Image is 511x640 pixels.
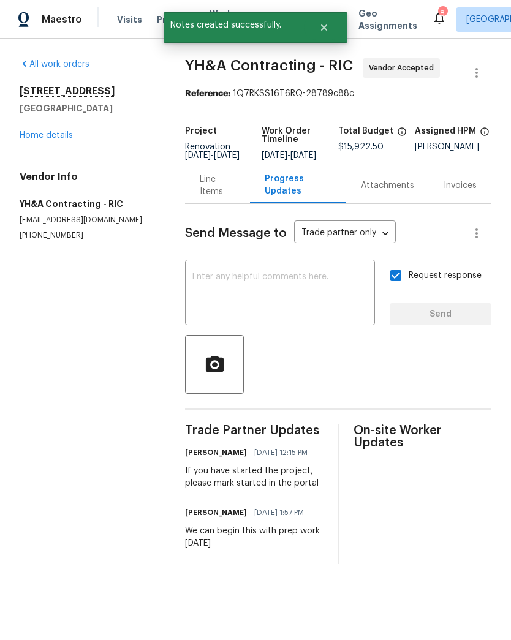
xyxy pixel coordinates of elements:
[358,7,417,32] span: Geo Assignments
[185,143,240,160] span: Renovation
[409,269,482,282] span: Request response
[415,127,476,135] h5: Assigned HPM
[185,525,323,549] div: We can begin this with prep work [DATE]
[185,506,247,519] h6: [PERSON_NAME]
[354,424,491,449] span: On-site Worker Updates
[210,7,241,32] span: Work Orders
[254,506,304,519] span: [DATE] 1:57 PM
[415,143,491,151] div: [PERSON_NAME]
[42,13,82,26] span: Maestro
[185,88,491,100] div: 1Q7RKSS16T6RQ-28789c88c
[290,151,316,160] span: [DATE]
[185,89,230,98] b: Reference:
[20,198,156,210] h5: YH&A Contracting - RIC
[338,143,384,151] span: $15,922.50
[369,62,439,74] span: Vendor Accepted
[117,13,142,26] span: Visits
[444,179,477,192] div: Invoices
[185,424,323,437] span: Trade Partner Updates
[20,131,73,140] a: Home details
[294,224,396,244] div: Trade partner only
[214,151,240,160] span: [DATE]
[262,151,316,160] span: -
[185,446,247,459] h6: [PERSON_NAME]
[185,151,211,160] span: [DATE]
[20,60,89,69] a: All work orders
[262,127,338,144] h5: Work Order Timeline
[480,127,490,143] span: The hpm assigned to this work order.
[397,127,407,143] span: The total cost of line items that have been proposed by Opendoor. This sum includes line items th...
[438,7,447,20] div: 8
[338,127,393,135] h5: Total Budget
[185,465,323,489] div: If you have started the project, please mark started in the portal
[265,173,331,197] div: Progress Updates
[200,173,235,198] div: Line Items
[262,151,287,160] span: [DATE]
[185,227,287,239] span: Send Message to
[185,127,217,135] h5: Project
[304,15,344,40] button: Close
[361,179,414,192] div: Attachments
[254,446,308,459] span: [DATE] 12:15 PM
[185,58,353,73] span: YH&A Contracting - RIC
[185,151,240,160] span: -
[157,13,195,26] span: Projects
[20,171,156,183] h4: Vendor Info
[164,12,304,38] span: Notes created successfully.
